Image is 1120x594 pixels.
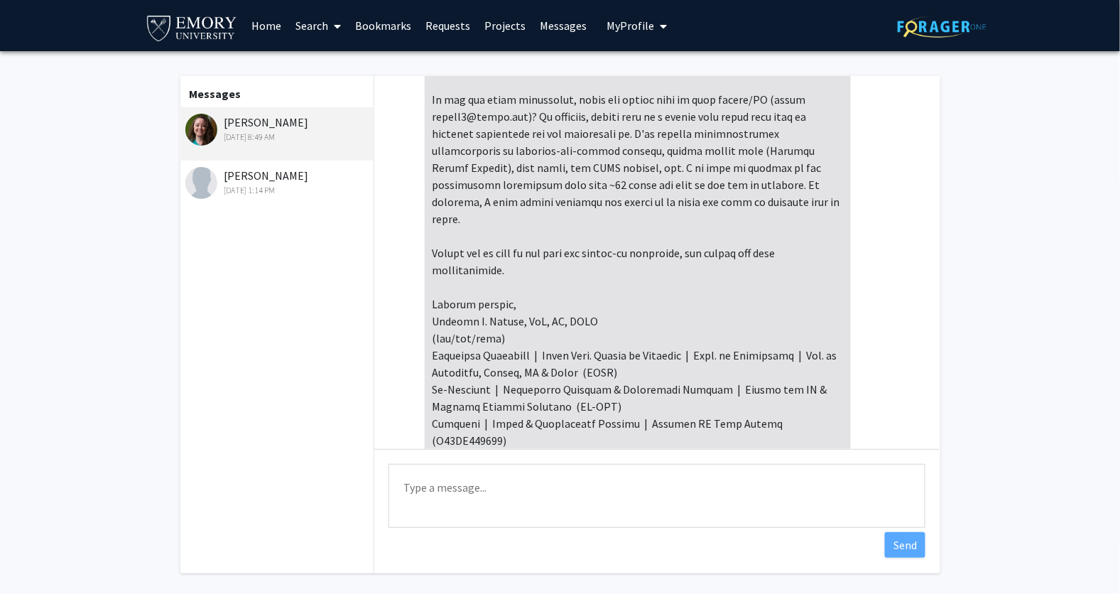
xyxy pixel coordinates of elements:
[388,464,925,528] textarea: Message
[185,114,371,144] div: [PERSON_NAME]
[145,11,239,43] img: Emory University Logo
[348,1,418,50] a: Bookmarks
[885,532,925,558] button: Send
[607,18,654,33] span: My Profile
[533,1,594,50] a: Messages
[185,114,217,146] img: Kathryn Oliver
[185,184,371,197] div: [DATE] 1:14 PM
[898,16,986,38] img: ForagerOne Logo
[190,87,241,101] b: Messages
[418,1,477,50] a: Requests
[11,530,60,583] iframe: Chat
[477,1,533,50] a: Projects
[288,1,348,50] a: Search
[244,1,288,50] a: Home
[185,131,371,144] div: [DATE] 8:49 AM
[185,167,371,197] div: [PERSON_NAME]
[185,167,217,199] img: Kaveeta Kaw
